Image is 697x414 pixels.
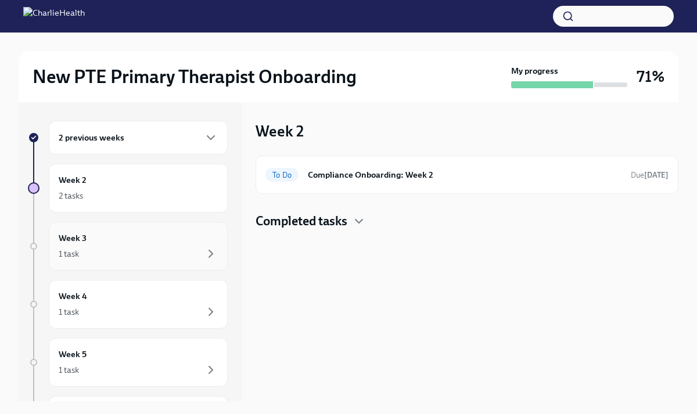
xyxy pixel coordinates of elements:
[511,65,558,77] strong: My progress
[265,171,299,179] span: To Do
[59,306,79,318] div: 1 task
[33,65,357,88] h2: New PTE Primary Therapist Onboarding
[265,165,669,184] a: To DoCompliance Onboarding: Week 2Due[DATE]
[59,190,83,201] div: 2 tasks
[28,280,228,329] a: Week 41 task
[256,121,304,142] h3: Week 2
[59,364,79,376] div: 1 task
[23,7,85,26] img: CharlieHealth
[256,213,347,230] h4: Completed tasks
[308,168,621,181] h6: Compliance Onboarding: Week 2
[631,170,669,181] span: October 4th, 2025 10:00
[28,222,228,271] a: Week 31 task
[256,213,678,230] div: Completed tasks
[59,174,87,186] h6: Week 2
[644,171,669,179] strong: [DATE]
[59,232,87,244] h6: Week 3
[28,338,228,387] a: Week 51 task
[59,248,79,260] div: 1 task
[637,66,664,87] h3: 71%
[28,164,228,213] a: Week 22 tasks
[59,131,124,144] h6: 2 previous weeks
[59,348,87,361] h6: Week 5
[49,121,228,154] div: 2 previous weeks
[631,171,669,179] span: Due
[59,290,87,303] h6: Week 4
